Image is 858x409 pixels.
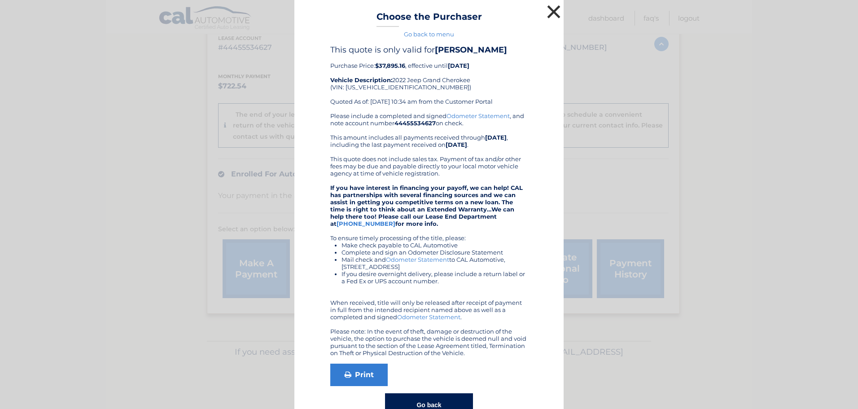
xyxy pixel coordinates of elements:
[545,3,563,21] button: ×
[330,184,523,227] strong: If you have interest in financing your payoff, we can help! CAL has partnerships with several fin...
[330,45,528,112] div: Purchase Price: , effective until 2022 Jeep Grand Cherokee (VIN: [US_VEHICLE_IDENTIFICATION_NUMBE...
[435,45,507,55] b: [PERSON_NAME]
[386,256,449,263] a: Odometer Statement
[448,62,469,69] b: [DATE]
[446,141,467,148] b: [DATE]
[341,249,528,256] li: Complete and sign an Odometer Disclosure Statement
[337,220,395,227] a: [PHONE_NUMBER]
[330,112,528,356] div: Please include a completed and signed , and note account number on check. This amount includes al...
[404,31,454,38] a: Go back to menu
[330,45,528,55] h4: This quote is only valid for
[330,364,388,386] a: Print
[375,62,405,69] b: $37,895.16
[447,112,510,119] a: Odometer Statement
[394,119,436,127] b: 44455534627
[341,270,528,285] li: If you desire overnight delivery, please include a return label or a Fed Ex or UPS account number.
[341,256,528,270] li: Mail check and to CAL Automotive, [STREET_ADDRESS]
[397,313,460,321] a: Odometer Statement
[341,242,528,249] li: Make check payable to CAL Automotive
[376,11,482,27] h3: Choose the Purchaser
[485,134,507,141] b: [DATE]
[330,76,392,84] strong: Vehicle Description:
